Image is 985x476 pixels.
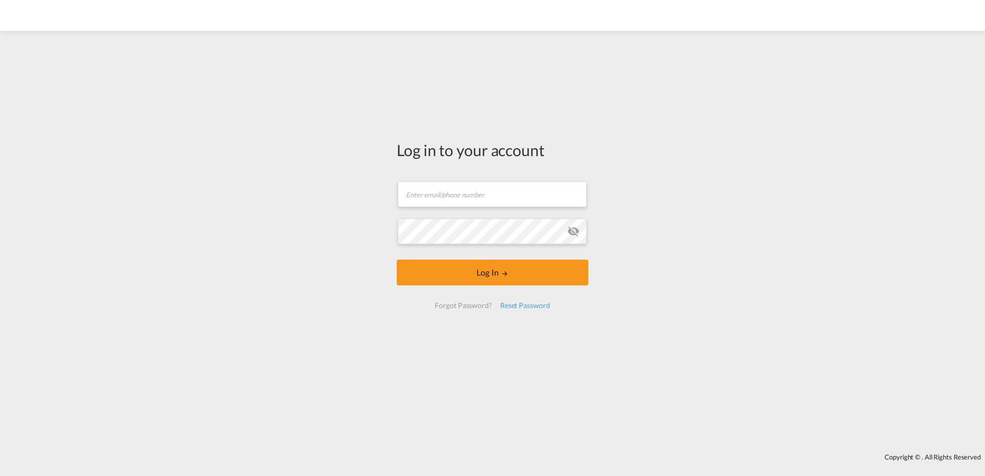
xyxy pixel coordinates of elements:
div: Log in to your account [397,139,588,161]
input: Enter email/phone number [398,181,587,207]
button: LOGIN [397,260,588,285]
md-icon: icon-eye-off [567,225,580,237]
div: Forgot Password? [431,296,496,315]
div: Reset Password [496,296,554,315]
